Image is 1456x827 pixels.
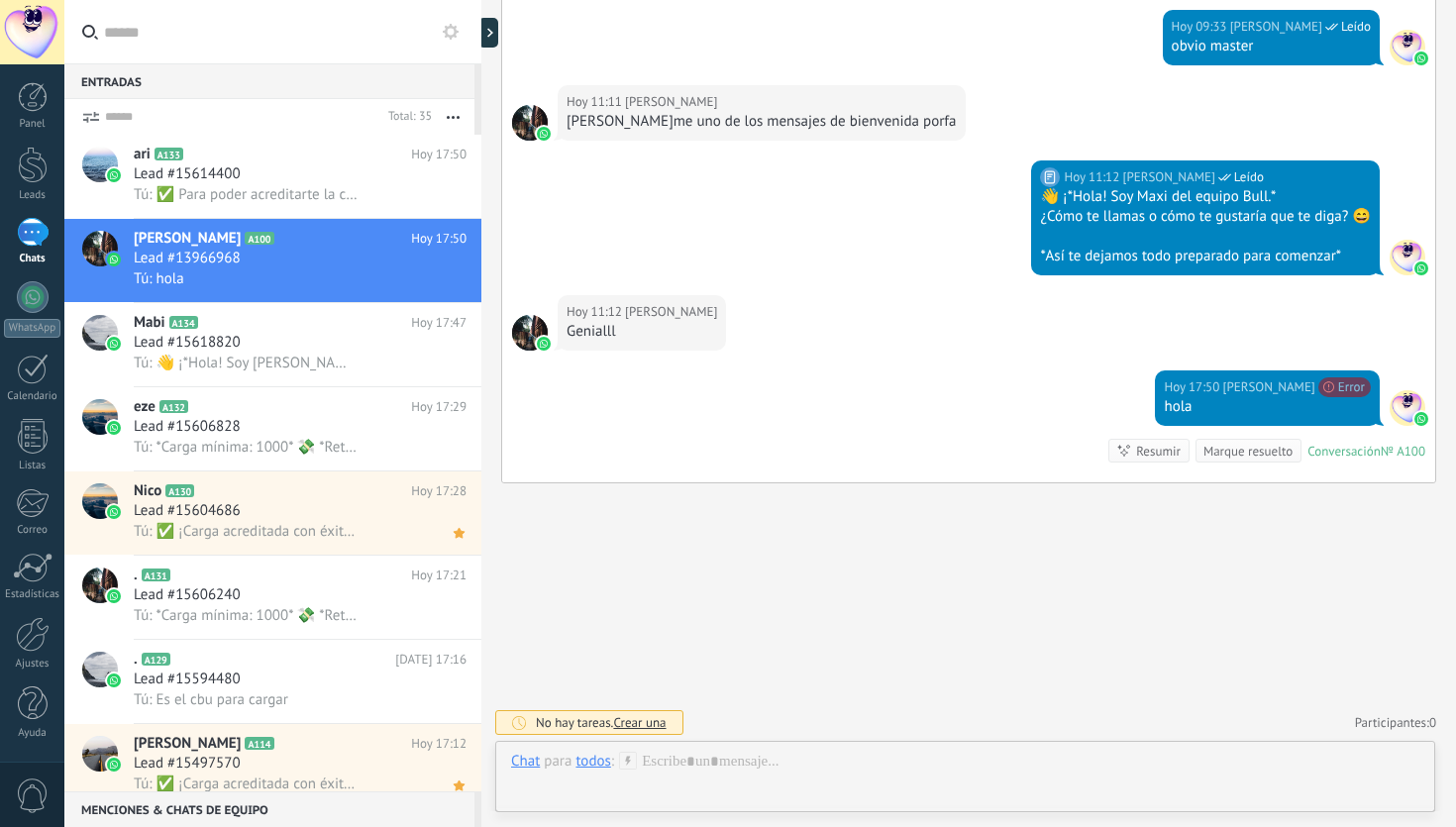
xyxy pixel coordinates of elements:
[107,758,121,772] img: icon
[1230,17,1322,37] span: Amir Sharif Rophail (Sales Office)
[134,145,151,164] span: ari
[536,714,667,731] div: No hay tareas.
[134,354,358,372] span: Tú: 👋 ¡*Hola! Soy [PERSON_NAME] del equipo Bull.* ¿Cómo te llamas o cómo te gustaría que te diga?...
[107,421,121,435] img: icon
[1341,17,1371,37] span: Leído
[611,752,614,772] span: :
[107,589,121,603] img: icon
[411,313,467,333] span: Hoy 17:47
[567,302,625,322] div: Hoy 11:12
[134,313,165,333] span: Mabi
[4,524,61,537] div: Correo
[512,105,548,141] span: Amir Rophail
[107,505,121,519] img: icon
[411,397,467,417] span: Hoy 17:29
[4,727,61,740] div: Ayuda
[1307,443,1381,460] div: Conversación
[4,118,61,131] div: Panel
[4,658,61,671] div: Ajustes
[134,670,241,689] span: Lead #15594480
[169,316,198,329] span: A134
[107,168,121,182] img: icon
[155,148,183,160] span: A133
[411,481,467,501] span: Hoy 17:28
[134,650,138,670] span: .
[567,92,625,112] div: Hoy 11:11
[1136,442,1181,461] div: Resumir
[1222,377,1314,397] span: Amir Sharif Rophail (Sales Office)
[107,337,121,351] img: icon
[64,791,474,827] div: Menciones & Chats de equipo
[625,302,717,322] span: Amir Rophail
[245,737,273,750] span: A114
[134,333,241,353] span: Lead #15618820
[1414,52,1428,65] img: waba.svg
[411,566,467,585] span: Hoy 17:21
[575,752,610,770] div: todos
[1234,167,1264,187] span: Leído
[64,556,481,639] a: avataricon.A131Hoy 17:21Lead #15606240Tú: *Carga mínima: 1000* 💸 *Retiros todo el tiempo, incluso...
[134,522,358,541] span: Tú: ✅ ¡Carga acreditada con éxito! 👉 *A partir de ahora, para tus próximas cargas escribinos dire...
[134,734,241,754] span: [PERSON_NAME]
[134,164,241,184] span: Lead #15614400
[411,145,467,164] span: Hoy 17:50
[512,315,548,351] span: Amir Rophail
[134,690,288,709] span: Tú: Es el cbu para cargar
[1064,167,1122,187] div: Hoy 11:12
[107,253,121,266] img: icon
[537,127,551,141] img: waba.svg
[380,107,432,127] div: Total: 35
[1390,30,1425,65] span: Amir Sharif Rophail
[395,650,467,670] span: [DATE] 17:16
[1203,442,1293,461] div: Marque resuelto
[134,775,358,793] span: Tú: ✅ ¡Carga acreditada con éxito! 👉 *A partir de ahora, para tus próximas cargas escribinos dire...
[134,585,241,605] span: Lead #15606240
[1172,17,1230,37] div: Hoy 09:33
[142,653,170,666] span: A129
[1164,377,1222,397] div: Hoy 17:50
[165,484,194,497] span: A130
[1164,397,1371,417] div: hola
[134,438,358,457] span: Tú: *Carga mínima: 1000* 💸 *Retiros todo el tiempo, incluso feriados.* 💰 *Retiros sin límite.* 🎁 ...
[1414,261,1428,275] img: waba.svg
[4,253,61,265] div: Chats
[1390,240,1425,275] span: Amir Sharif Rophail
[1318,377,1371,397] span: Error
[142,569,170,581] span: A131
[4,588,61,601] div: Estadísticas
[134,249,241,268] span: Lead #13966968
[1040,187,1371,207] div: 👋 ¡*Hola! Soy Maxi del equipo Bull.*
[159,400,188,413] span: A132
[567,322,717,342] div: Genialll
[1123,167,1215,187] span: Amir Sharif Rophail (Sales Office)
[1355,714,1436,731] a: Participantes:0
[1390,390,1425,426] span: Amir Sharif Rophail
[134,229,241,249] span: [PERSON_NAME]
[1414,412,1428,426] img: waba.svg
[134,417,241,437] span: Lead #15606828
[4,460,61,472] div: Listas
[134,269,184,288] span: Tú: hola
[1381,443,1425,460] div: № A100
[134,481,161,501] span: Nico
[134,754,241,774] span: Lead #15497570
[537,337,551,351] img: waba.svg
[544,752,572,772] span: para
[64,724,481,807] a: avataricon[PERSON_NAME]A114Hoy 17:12Lead #15497570Tú: ✅ ¡Carga acreditada con éxito! 👉 *A partir ...
[64,640,481,723] a: avataricon.A129[DATE] 17:16Lead #15594480Tú: Es el cbu para cargar
[1429,714,1436,731] span: 0
[64,135,481,218] a: avatariconariA133Hoy 17:50Lead #15614400Tú: ✅ Para poder acreditarte la carga necesitamos que te ...
[478,18,498,48] div: Mostrar
[245,232,273,245] span: A100
[64,63,474,99] div: Entradas
[134,606,358,625] span: Tú: *Carga mínima: 1000* 💸 *Retiros todo el tiempo, incluso feriados.* 💰 *Retiros sin límite.* 🎁 ...
[4,319,60,338] div: WhatsApp
[134,501,241,521] span: Lead #15604686
[1040,207,1371,227] div: ¿Cómo te llamas o cómo te gustaría que te diga? 😄
[134,566,138,585] span: .
[64,219,481,302] a: avataricon[PERSON_NAME]A100Hoy 17:50Lead #13966968Tú: hola
[567,112,957,132] div: [PERSON_NAME]me uno de los mensajes de bienvenida porfa
[134,185,358,204] span: Tú: ✅ Para poder acreditarte la carga necesitamos que te unas a nuestro grupo oficial [PERSON_NAM...
[625,92,717,112] span: Amir Rophail
[4,189,61,202] div: Leads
